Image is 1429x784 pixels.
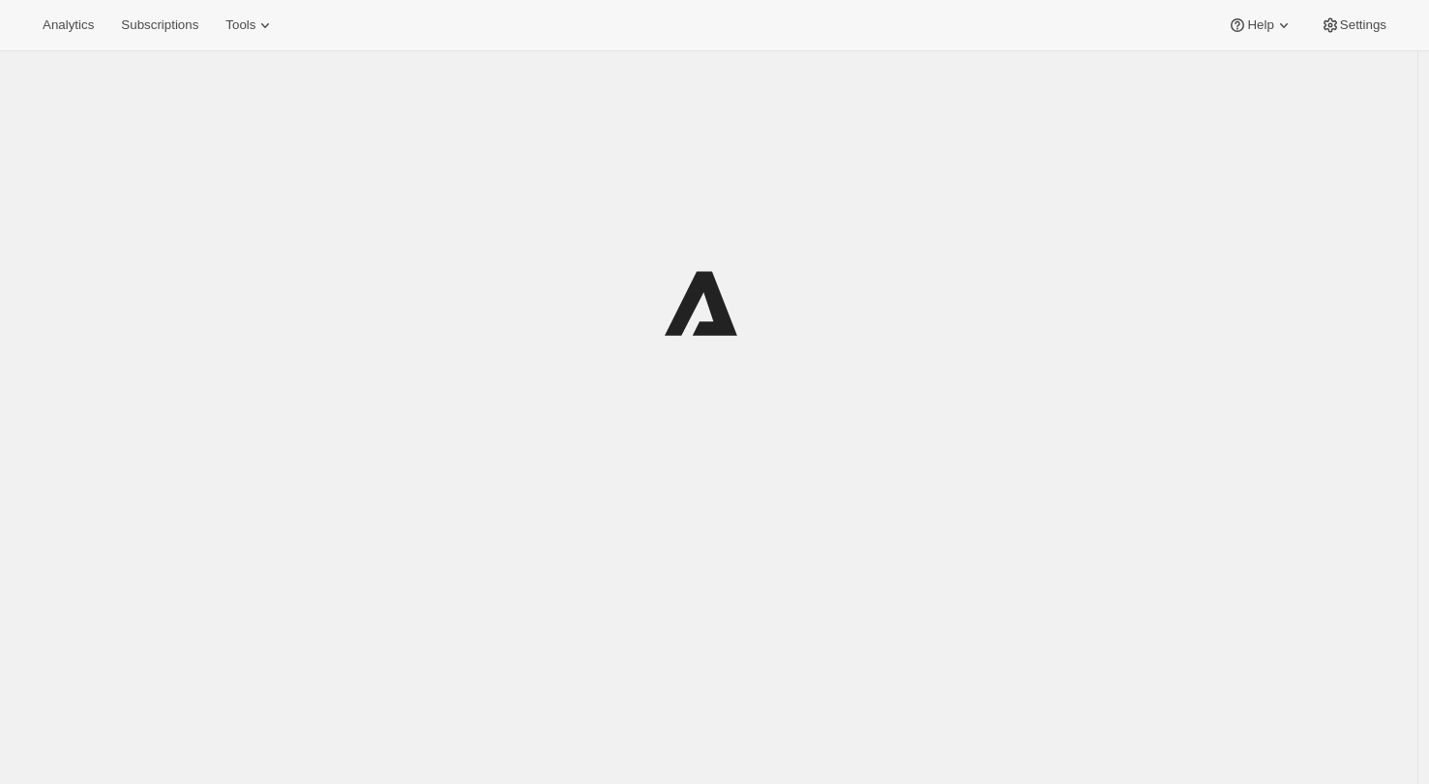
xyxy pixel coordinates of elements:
[109,12,210,39] button: Subscriptions
[214,12,286,39] button: Tools
[121,17,198,33] span: Subscriptions
[1340,17,1386,33] span: Settings
[1216,12,1304,39] button: Help
[225,17,255,33] span: Tools
[1247,17,1273,33] span: Help
[43,17,94,33] span: Analytics
[31,12,105,39] button: Analytics
[1309,12,1398,39] button: Settings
